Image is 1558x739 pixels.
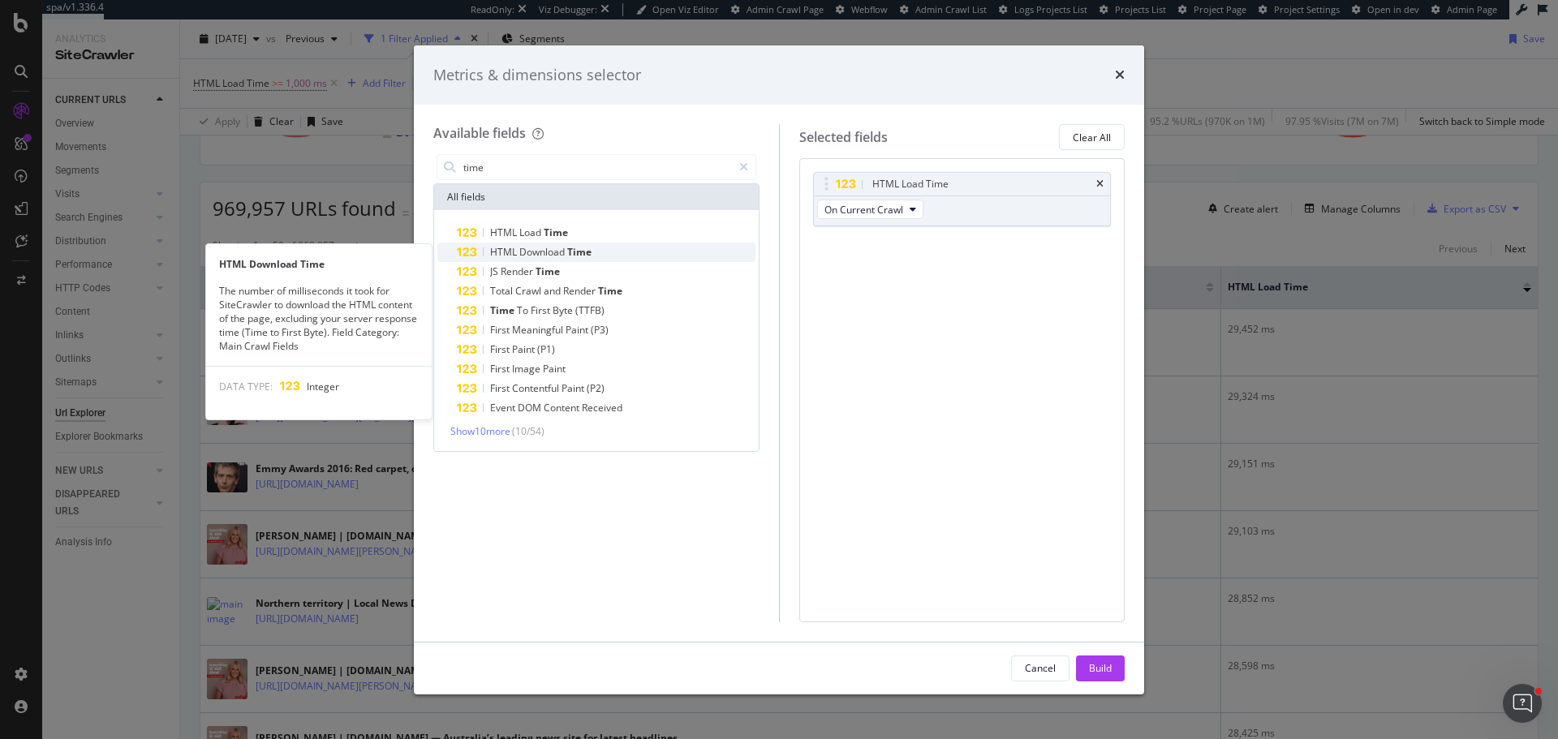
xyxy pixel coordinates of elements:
[512,362,543,376] span: Image
[566,323,591,337] span: Paint
[817,200,923,219] button: On Current Crawl
[591,323,609,337] span: (P3)
[567,245,592,259] span: Time
[490,381,512,395] span: First
[490,226,519,239] span: HTML
[490,245,519,259] span: HTML
[1059,124,1125,150] button: Clear All
[433,65,641,86] div: Metrics & dimensions selector
[543,362,566,376] span: Paint
[512,323,566,337] span: Meaningful
[537,342,555,356] span: (P1)
[517,303,531,317] span: To
[490,323,512,337] span: First
[490,264,501,278] span: JS
[872,176,949,192] div: HTML Load Time
[518,401,544,415] span: DOM
[544,284,563,298] span: and
[575,303,605,317] span: (TTFB)
[462,155,732,179] input: Search by field name
[1089,661,1112,675] div: Build
[1115,65,1125,86] div: times
[582,401,622,415] span: Received
[490,303,517,317] span: Time
[512,342,537,356] span: Paint
[587,381,605,395] span: (P2)
[544,401,582,415] span: Content
[490,342,512,356] span: First
[433,124,526,142] div: Available fields
[512,381,562,395] span: Contentful
[512,424,544,438] span: ( 10 / 54 )
[515,284,544,298] span: Crawl
[490,401,518,415] span: Event
[414,45,1144,694] div: modal
[206,284,432,354] div: The number of milliseconds it took for SiteCrawler to download the HTML content of the page, excl...
[553,303,575,317] span: Byte
[519,245,567,259] span: Download
[824,203,903,217] span: On Current Crawl
[1503,684,1542,723] iframe: Intercom live chat
[206,257,432,271] div: HTML Download Time
[490,362,512,376] span: First
[544,226,568,239] span: Time
[490,284,515,298] span: Total
[450,424,510,438] span: Show 10 more
[799,128,888,147] div: Selected fields
[434,184,759,210] div: All fields
[531,303,553,317] span: First
[813,172,1112,226] div: HTML Load TimetimesOn Current Crawl
[563,284,598,298] span: Render
[1011,655,1070,681] button: Cancel
[536,264,560,278] span: Time
[1073,131,1111,144] div: Clear All
[501,264,536,278] span: Render
[562,381,587,395] span: Paint
[1076,655,1125,681] button: Build
[598,284,622,298] span: Time
[519,226,544,239] span: Load
[1025,661,1056,675] div: Cancel
[1096,179,1104,189] div: times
